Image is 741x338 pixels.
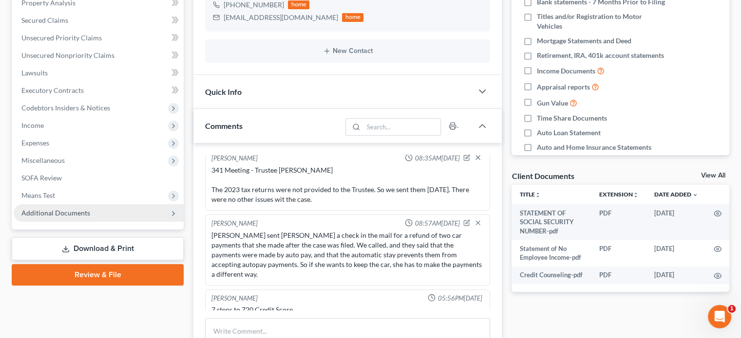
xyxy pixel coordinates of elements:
span: Means Test [21,191,55,199]
span: Retirement, IRA, 401k account statements [537,51,664,60]
div: [PERSON_NAME] [211,294,258,303]
span: Time Share Documents [537,113,607,123]
span: 08:35AM[DATE] [415,154,459,163]
span: Executory Contracts [21,86,84,94]
span: Additional Documents [21,209,90,217]
div: home [288,0,309,9]
span: 08:57AM[DATE] [415,219,459,228]
a: Date Added expand_more [654,191,698,198]
a: Secured Claims [14,12,184,29]
span: Expenses [21,139,49,147]
a: Unsecured Priority Claims [14,29,184,47]
a: View All [701,172,725,179]
td: Credit Counseling-pdf [512,267,591,284]
div: 7 steps to 720 Credit Score [211,305,484,315]
a: Lawsuits [14,64,184,82]
div: 341 Meeting - Trustee [PERSON_NAME] The 2023 tax returns were not provided to the Trustee. So we ... [211,165,484,204]
div: home [342,13,363,22]
span: SOFA Review [21,174,62,182]
i: expand_more [692,192,698,198]
span: 1 [728,305,736,313]
div: [EMAIL_ADDRESS][DOMAIN_NAME] [224,13,338,22]
span: Appraisal reports [537,82,590,92]
i: unfold_more [534,192,540,198]
td: PDF [591,240,646,267]
input: Search... [363,119,441,135]
span: Comments [205,121,243,130]
span: Codebtors Insiders & Notices [21,104,110,112]
td: [DATE] [646,240,706,267]
a: Review & File [12,264,184,285]
a: Extensionunfold_more [599,191,639,198]
a: Unsecured Nonpriority Claims [14,47,184,64]
button: New Contact [213,47,482,55]
div: Client Documents [512,171,574,181]
td: [DATE] [646,267,706,284]
i: unfold_more [633,192,639,198]
a: SOFA Review [14,169,184,187]
div: [PERSON_NAME] [211,154,258,163]
a: Download & Print [12,237,184,260]
span: Secured Claims [21,16,68,24]
td: STATEMENT OF SOCIAL SECURITY NUMBER-pdf [512,204,591,240]
span: Unsecured Priority Claims [21,34,102,42]
iframe: Intercom live chat [708,305,731,328]
td: [DATE] [646,204,706,240]
span: Mortgage Statements and Deed [537,36,631,46]
span: Income [21,121,44,129]
span: Unsecured Nonpriority Claims [21,51,114,59]
span: Income Documents [537,66,595,76]
a: Titleunfold_more [519,191,540,198]
span: Auto and Home Insurance Statements [537,142,651,152]
td: Statement of No Employee Income-pdf [512,240,591,267]
div: [PERSON_NAME] [211,219,258,229]
span: Titles and/or Registration to Motor Vehicles [537,12,666,31]
span: Miscellaneous [21,156,65,164]
td: PDF [591,204,646,240]
span: Lawsuits [21,69,48,77]
td: PDF [591,267,646,284]
span: Gun Value [537,98,568,108]
a: Executory Contracts [14,82,184,99]
span: Quick Info [205,87,242,96]
span: Auto Loan Statement [537,128,601,138]
span: 05:56PM[DATE] [437,294,482,303]
div: [PERSON_NAME] sent [PERSON_NAME] a check in the mail for a refund of two car payments that she ma... [211,231,484,279]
